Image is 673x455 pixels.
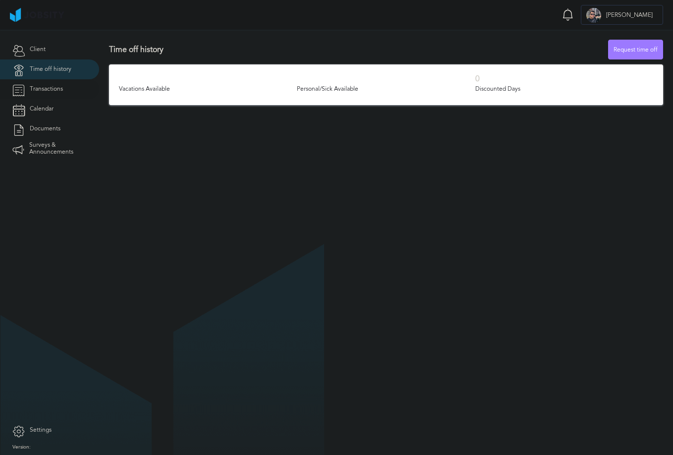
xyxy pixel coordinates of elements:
div: Request time off [609,40,663,60]
span: Settings [30,427,52,434]
button: Request time off [608,40,663,59]
h3: 0 [475,74,653,83]
div: Vacations Available [119,86,297,93]
label: Version: [12,445,31,451]
h3: Time off history [109,45,608,54]
div: Personal/Sick Available [297,86,475,93]
span: Surveys & Announcements [29,142,87,156]
span: Transactions [30,86,63,93]
span: Calendar [30,106,54,113]
span: Time off history [30,66,71,73]
div: Discounted Days [475,86,653,93]
div: M [586,8,601,23]
span: Client [30,46,46,53]
span: [PERSON_NAME] [601,12,658,19]
button: M[PERSON_NAME] [581,5,663,25]
span: Documents [30,125,60,132]
img: ab4bad089aa723f57921c736e9817d99.png [10,8,64,22]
